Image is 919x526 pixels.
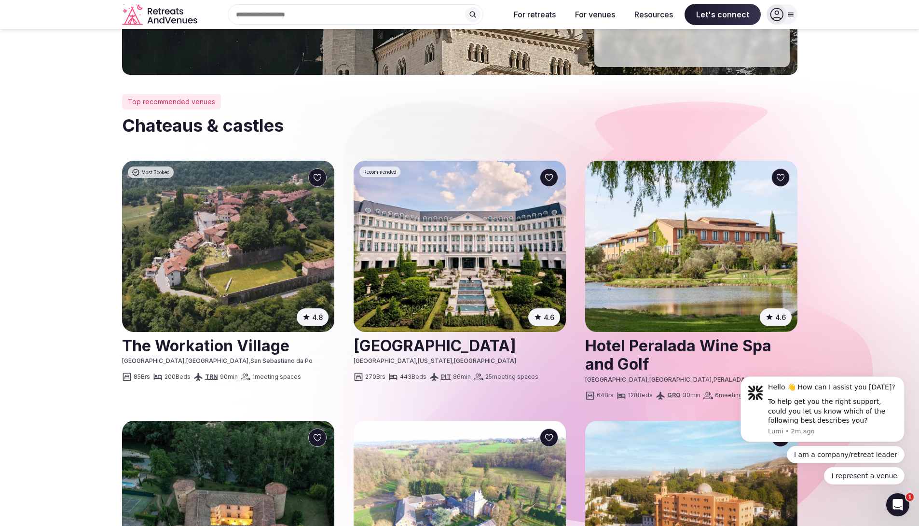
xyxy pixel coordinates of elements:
span: 443 Beds [400,373,426,381]
div: Hi there 😀 How can I best assist you [DATE]?To get you the right support, could you let us know w... [8,38,158,125]
a: PIT [441,373,451,380]
a: View venue [585,333,797,376]
h2: Chateaus & castles [122,113,797,138]
a: See The Workation Village [122,161,334,332]
span: 4.8 [312,312,323,322]
h2: Hotel Peralada Wine Spa and Golf [585,333,797,376]
span: 85 Brs [134,373,150,381]
span: , [647,376,649,383]
span: , [452,357,454,364]
span: Most Booked [141,169,170,176]
span: [GEOGRAPHIC_DATA] [649,376,712,383]
div: Top recommended venues [122,94,221,110]
span: 128 Beds [628,391,653,400]
p: The team can also help [47,12,120,22]
span: , [248,357,250,364]
button: 4.6 [528,308,560,326]
span: PERALADA [713,376,745,383]
div: Close [169,4,187,21]
svg: Retreats and Venues company logo [122,4,199,26]
span: San Sebastiano da Po [250,357,313,364]
button: For venues [567,4,623,25]
img: The Workation Village [122,161,334,332]
button: I represent a venue [100,270,180,289]
iframe: Intercom notifications message [726,323,919,500]
span: , [416,357,418,364]
div: Lumi says… [8,38,185,146]
a: View venue [354,333,566,357]
h1: Lumi [47,5,65,12]
button: 4.6 [760,308,792,326]
span: , [712,376,713,383]
a: See Hotel Peralada Wine Spa and Golf [585,161,797,332]
span: 86 min [453,373,471,381]
textarea: Ask a question… [8,296,185,312]
button: Resources [627,4,681,25]
div: Hi there 😀 How can I best assist you [DATE]? To get you the right support, could you let us know ... [15,43,151,119]
span: 1 [906,493,914,501]
button: Send a message… [165,312,181,328]
button: Home [151,4,169,22]
h2: [GEOGRAPHIC_DATA] [354,333,566,357]
span: 1 meeting spaces [252,373,301,381]
div: Lumi • AI Agent • Just now [15,127,92,133]
span: 4.6 [544,312,554,322]
span: Let's connect [685,4,761,25]
span: [US_STATE] [418,357,452,364]
button: For retreats [506,4,563,25]
button: Upload attachment [46,316,54,324]
span: 4.6 [775,312,786,322]
div: Recommended [359,166,400,177]
span: 25 meeting spaces [485,373,538,381]
span: [GEOGRAPHIC_DATA] [122,357,184,364]
span: 64 Brs [597,391,614,400]
a: View venue [122,333,334,357]
span: 30 min [683,391,700,400]
span: 6 meeting spaces [715,391,765,400]
span: [GEOGRAPHIC_DATA] [454,357,516,364]
a: GRO [667,391,681,399]
span: Recommended [363,168,397,175]
button: go back [6,4,25,22]
span: 90 min [220,373,238,381]
a: TRN [205,373,218,380]
button: I am a company/retreat leader [63,246,180,265]
h2: The Workation Village [122,333,334,357]
img: Nemacolin Resort [354,161,566,332]
span: [GEOGRAPHIC_DATA] [186,357,248,364]
span: [GEOGRAPHIC_DATA] [585,376,647,383]
a: Visit the homepage [122,4,199,26]
img: Profile image for Lumi [27,5,43,21]
button: 4.8 [297,308,329,326]
iframe: Intercom live chat [886,493,909,516]
span: [GEOGRAPHIC_DATA] [354,357,416,364]
a: See Nemacolin Resort [354,161,566,332]
button: Emoji picker [15,316,23,324]
button: Gif picker [30,316,38,324]
span: , [184,357,186,364]
span: 200 Beds [165,373,191,381]
img: Hotel Peralada Wine Spa and Golf [585,161,797,332]
div: Most Booked [128,166,174,178]
span: 270 Brs [365,373,385,381]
